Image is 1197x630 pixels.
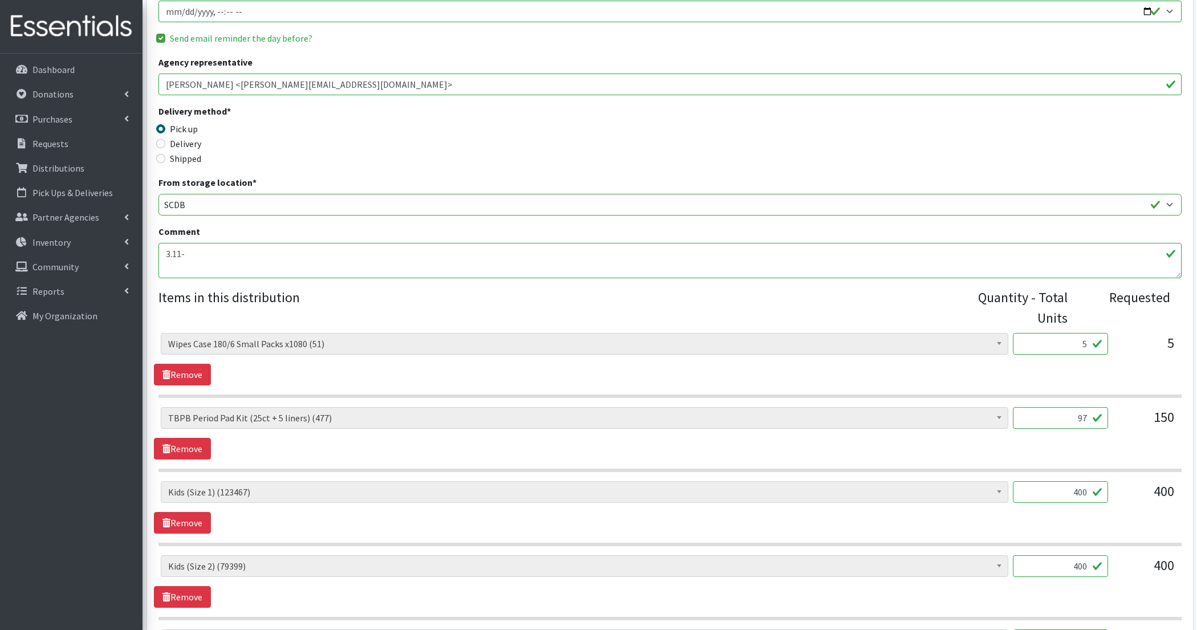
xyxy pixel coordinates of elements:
[5,157,138,180] a: Distributions
[1117,333,1174,364] div: 5
[170,152,201,165] label: Shipped
[158,287,977,324] legend: Items in this distribution
[154,512,211,534] a: Remove
[168,410,1001,426] span: TBPB Period Pad Kit (25ct + 5 liners) (477)
[5,58,138,81] a: Dashboard
[168,484,1001,500] span: Kids (Size 1) (123467)
[161,407,1008,429] span: TBPB Period Pad Kit (25ct + 5 liners) (477)
[170,31,312,45] label: Send email reminder the day before?
[170,122,198,136] label: Pick up
[5,280,138,303] a: Reports
[32,187,113,198] p: Pick Ups & Deliveries
[5,231,138,254] a: Inventory
[32,237,71,248] p: Inventory
[158,104,414,122] legend: Delivery method
[977,287,1068,328] div: Quantity - Total Units
[5,181,138,204] a: Pick Ups & Deliveries
[161,333,1008,355] span: Wipes Case 180/6 Small Packs x1080 (51)
[32,212,99,223] p: Partner Agencies
[1013,407,1108,429] input: Quantity
[158,176,256,189] label: From storage location
[168,558,1001,574] span: Kids (Size 2) (79399)
[253,177,256,188] abbr: required
[1079,287,1170,328] div: Requested
[1013,555,1108,577] input: Quantity
[32,286,64,297] p: Reports
[5,83,138,105] a: Donations
[227,105,231,117] abbr: required
[1117,481,1174,512] div: 400
[154,438,211,460] a: Remove
[154,364,211,385] a: Remove
[32,138,68,149] p: Requests
[158,243,1182,278] textarea: 3.11-
[5,304,138,327] a: My Organization
[170,137,201,151] label: Delivery
[5,206,138,229] a: Partner Agencies
[32,113,72,125] p: Purchases
[32,64,75,75] p: Dashboard
[168,336,1001,352] span: Wipes Case 180/6 Small Packs x1080 (51)
[32,88,74,100] p: Donations
[5,108,138,131] a: Purchases
[154,586,211,608] a: Remove
[5,132,138,155] a: Requests
[5,7,138,46] img: HumanEssentials
[161,555,1008,577] span: Kids (Size 2) (79399)
[32,310,97,322] p: My Organization
[158,225,200,238] label: Comment
[1117,555,1174,586] div: 400
[161,481,1008,503] span: Kids (Size 1) (123467)
[1013,333,1108,355] input: Quantity
[1117,407,1174,438] div: 150
[1013,481,1108,503] input: Quantity
[32,261,79,273] p: Community
[32,162,84,174] p: Distributions
[5,255,138,278] a: Community
[158,55,253,69] label: Agency representative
